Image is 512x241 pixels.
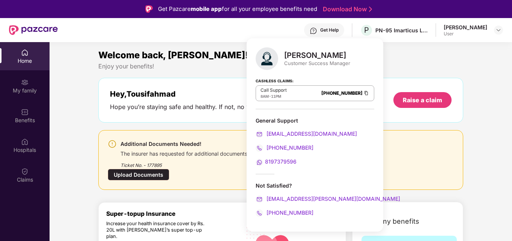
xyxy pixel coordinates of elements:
[369,5,372,13] img: Stroke
[323,5,370,13] a: Download Now
[363,90,369,96] img: Clipboard Icon
[21,168,29,175] img: svg+xml;base64,PHN2ZyBpZD0iQ2xhaW0iIHhtbG5zPSJodHRwOi8vd3d3LnczLm9yZy8yMDAwL3N2ZyIgd2lkdGg9IjIwIi...
[191,5,222,12] strong: mobile app
[256,209,263,217] img: svg+xml;base64,PHN2ZyB4bWxucz0iaHR0cDovL3d3dy53My5vcmcvMjAwMC9zdmciIHdpZHRoPSIyMCIgaGVpZ2h0PSIyMC...
[261,94,269,99] span: 8AM
[21,49,29,56] img: svg+xml;base64,PHN2ZyBpZD0iSG9tZSIgeG1sbnM9Imh0dHA6Ly93d3cudzMub3JnLzIwMDAvc3ZnIiB3aWR0aD0iMjAiIG...
[256,76,294,85] strong: Cashless Claims:
[21,138,29,146] img: svg+xml;base64,PHN2ZyBpZD0iSG9zcGl0YWxzIiB4bWxucz0iaHR0cDovL3d3dy53My5vcmcvMjAwMC9zdmciIHdpZHRoPS...
[256,117,374,124] div: General Support
[256,158,297,165] a: 8197379596
[261,93,287,99] div: -
[261,87,287,93] p: Call Support
[256,196,400,202] a: [EMAIL_ADDRESS][PERSON_NAME][DOMAIN_NAME]
[271,94,281,99] span: 11PM
[120,149,378,157] div: The insurer has requested for additional documents. Your claim will remain on hold until you uplo...
[321,90,363,96] a: [PHONE_NUMBER]
[98,50,248,61] span: Welcome back, [PERSON_NAME]!
[256,130,263,138] img: svg+xml;base64,PHN2ZyB4bWxucz0iaHR0cDovL3d3dy53My5vcmcvMjAwMC9zdmciIHdpZHRoPSIyMCIgaGVpZ2h0PSIyMC...
[284,51,350,60] div: [PERSON_NAME]
[21,108,29,116] img: svg+xml;base64,PHN2ZyBpZD0iQmVuZWZpdHMiIHhtbG5zPSJodHRwOi8vd3d3LnczLm9yZy8yMDAwL3N2ZyIgd2lkdGg9Ij...
[265,196,400,202] span: [EMAIL_ADDRESS][PERSON_NAME][DOMAIN_NAME]
[265,209,313,216] span: [PHONE_NUMBER]
[145,5,153,13] img: Logo
[256,209,313,216] a: [PHONE_NUMBER]
[256,130,357,137] a: [EMAIL_ADDRESS][DOMAIN_NAME]
[403,96,442,104] div: Raise a claim
[444,31,487,37] div: User
[108,139,117,149] img: svg+xml;base64,PHN2ZyBpZD0iV2FybmluZ18tXzI0eDI0IiBkYXRhLW5hbWU9Ildhcm5pbmcgLSAyNHgyNCIgeG1sbnM9Im...
[106,221,209,240] div: Increase your health insurance cover by Rs. 20L with [PERSON_NAME]’s super top-up plan.
[120,139,378,149] div: Additional Documents Needed!
[106,210,242,217] div: Super-topup Insurance
[120,157,378,169] div: Ticket No. - 177895
[360,216,419,227] span: Company benefits
[256,196,263,203] img: svg+xml;base64,PHN2ZyB4bWxucz0iaHR0cDovL3d3dy53My5vcmcvMjAwMC9zdmciIHdpZHRoPSIyMCIgaGVpZ2h0PSIyMC...
[364,26,369,35] span: P
[284,60,350,67] div: Customer Success Manager
[256,117,374,166] div: General Support
[265,144,313,151] span: [PHONE_NUMBER]
[375,27,428,34] div: PN-95 Imarticus Learning Private Limited
[110,89,325,99] div: Hey, Tousifahmad
[256,182,374,217] div: Not Satisfied?
[9,25,58,35] img: New Pazcare Logo
[108,169,169,180] div: Upload Documents
[110,103,325,111] div: Hope you’re staying safe and healthy. If not, no worries. We’re here to help.
[256,182,374,189] div: Not Satisfied?
[98,62,463,70] div: Enjoy your benefits!
[320,27,339,33] div: Get Help
[21,79,29,86] img: svg+xml;base64,PHN2ZyB3aWR0aD0iMjAiIGhlaWdodD0iMjAiIHZpZXdCb3g9IjAgMCAyMCAyMCIgZmlsbD0ibm9uZSIgeG...
[495,27,501,33] img: svg+xml;base64,PHN2ZyBpZD0iRHJvcGRvd24tMzJ4MzIiIHhtbG5zPSJodHRwOi8vd3d3LnczLm9yZy8yMDAwL3N2ZyIgd2...
[158,5,317,14] div: Get Pazcare for all your employee benefits need
[256,47,278,70] img: svg+xml;base64,PHN2ZyB4bWxucz0iaHR0cDovL3d3dy53My5vcmcvMjAwMC9zdmciIHhtbG5zOnhsaW5rPSJodHRwOi8vd3...
[444,24,487,31] div: [PERSON_NAME]
[256,144,313,151] a: [PHONE_NUMBER]
[265,130,357,137] span: [EMAIL_ADDRESS][DOMAIN_NAME]
[256,144,263,152] img: svg+xml;base64,PHN2ZyB4bWxucz0iaHR0cDovL3d3dy53My5vcmcvMjAwMC9zdmciIHdpZHRoPSIyMCIgaGVpZ2h0PSIyMC...
[265,158,297,165] span: 8197379596
[256,159,263,166] img: svg+xml;base64,PHN2ZyB4bWxucz0iaHR0cDovL3d3dy53My5vcmcvMjAwMC9zdmciIHdpZHRoPSIyMCIgaGVpZ2h0PSIyMC...
[310,27,317,35] img: svg+xml;base64,PHN2ZyBpZD0iSGVscC0zMngzMiIgeG1sbnM9Imh0dHA6Ly93d3cudzMub3JnLzIwMDAvc3ZnIiB3aWR0aD...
